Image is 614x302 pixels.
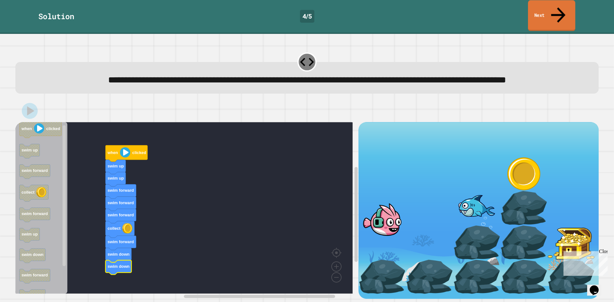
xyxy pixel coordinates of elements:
div: Solution [38,11,74,22]
text: swim forward [107,200,134,205]
text: when [21,126,32,131]
text: collect [107,226,121,231]
text: swim forward [21,212,48,216]
div: 4 / 5 [300,10,314,23]
text: clicked [132,150,146,155]
iframe: chat widget [561,249,608,276]
text: swim up [107,164,124,168]
text: swim forward [107,188,134,193]
text: swim forward [107,240,134,244]
iframe: chat widget [587,276,608,296]
text: swim down [21,293,43,298]
text: swim up [21,232,38,237]
text: swim down [21,252,43,257]
text: clicked [46,126,60,131]
div: Blockly Workspace [15,122,358,299]
text: swim down [107,264,130,269]
text: when [107,150,118,155]
text: swim forward [107,213,134,218]
text: swim forward [21,168,48,173]
text: collect [21,190,35,195]
div: Chat with us now!Close [3,3,44,41]
text: swim forward [21,273,48,278]
a: Next [528,0,575,31]
text: swim up [21,148,38,153]
text: swim down [107,252,130,257]
text: swim up [107,176,124,181]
